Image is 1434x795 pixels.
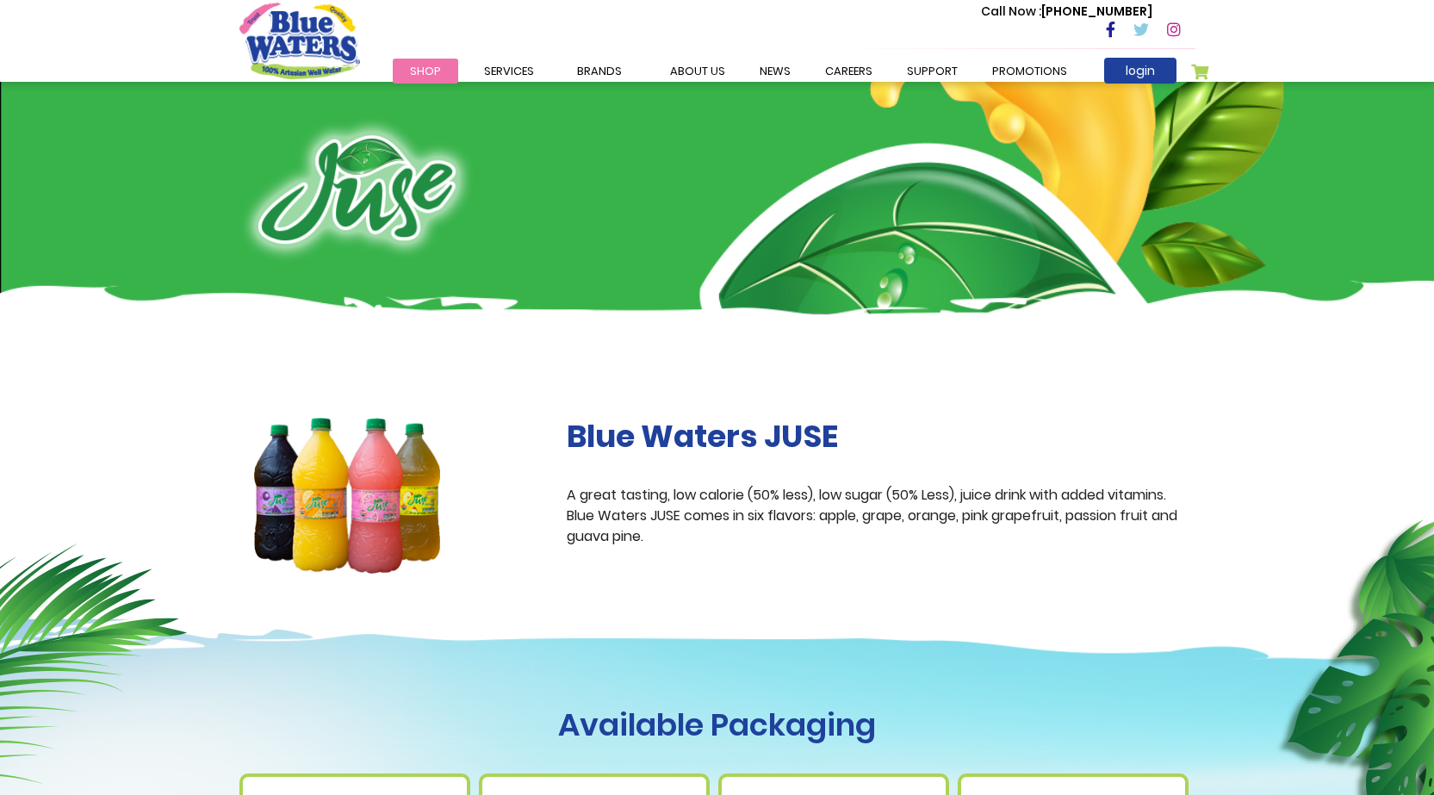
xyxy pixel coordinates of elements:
a: Promotions [975,59,1084,84]
img: juse-logo.png [239,116,475,263]
span: Shop [410,63,441,79]
a: support [890,59,975,84]
span: Services [484,63,534,79]
p: [PHONE_NUMBER] [981,3,1152,21]
h1: Available Packaging [239,706,1195,743]
h2: Blue Waters JUSE [567,418,1195,455]
a: login [1104,58,1176,84]
p: A great tasting, low calorie (50% less), low sugar (50% Less), juice drink with added vitamins. B... [567,485,1195,547]
a: store logo [239,3,360,78]
span: Brands [577,63,622,79]
a: careers [808,59,890,84]
a: News [742,59,808,84]
a: about us [653,59,742,84]
span: Call Now : [981,3,1041,20]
